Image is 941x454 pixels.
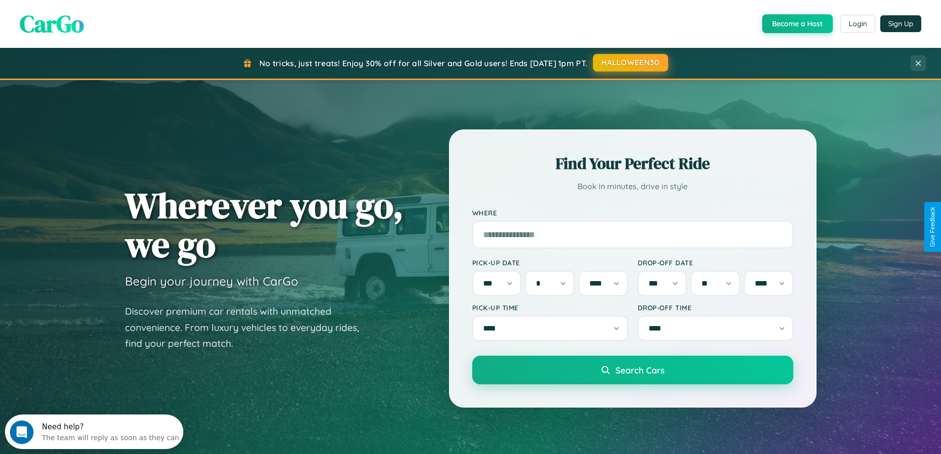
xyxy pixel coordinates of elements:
[20,7,84,40] span: CarGo
[125,186,404,264] h1: Wherever you go, we go
[472,153,793,174] h2: Find Your Perfect Ride
[472,179,793,194] p: Book in minutes, drive in style
[840,15,875,33] button: Login
[638,258,793,267] label: Drop-off Date
[472,356,793,384] button: Search Cars
[37,8,174,16] div: Need help?
[472,208,793,217] label: Where
[472,258,628,267] label: Pick-up Date
[125,303,372,352] p: Discover premium car rentals with unmatched convenience. From luxury vehicles to everyday rides, ...
[615,365,664,375] span: Search Cars
[593,54,668,72] button: HALLOWEEN30
[638,303,793,312] label: Drop-off Time
[929,207,936,247] div: Give Feedback
[880,15,921,32] button: Sign Up
[259,58,587,68] span: No tricks, just treats! Enjoy 30% off for all Silver and Gold users! Ends [DATE] 1pm PT.
[4,4,184,31] div: Open Intercom Messenger
[10,420,34,444] iframe: Intercom live chat
[762,14,833,33] button: Become a Host
[472,303,628,312] label: Pick-up Time
[37,16,174,27] div: The team will reply as soon as they can
[5,414,183,449] iframe: Intercom live chat discovery launcher
[125,274,298,289] h3: Begin your journey with CarGo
